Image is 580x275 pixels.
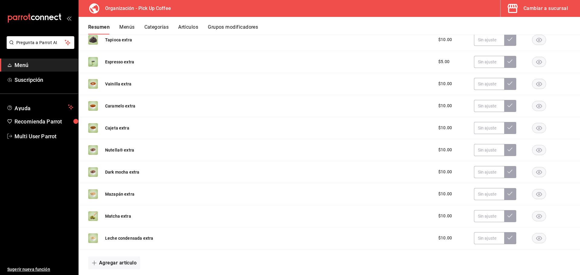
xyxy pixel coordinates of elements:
span: Menú [14,61,73,69]
input: Sin ajuste [474,56,504,68]
span: Suscripción [14,76,73,84]
button: Pregunta a Parrot AI [7,36,74,49]
span: $10.00 [438,191,452,197]
span: Recomienda Parrot [14,117,73,126]
span: $10.00 [438,125,452,131]
button: Categorías [144,24,169,34]
button: Vainilla extra [105,81,131,87]
span: $10.00 [438,235,452,241]
span: $10.00 [438,81,452,87]
input: Sin ajuste [474,166,504,178]
img: Preview [88,145,98,155]
input: Sin ajuste [474,34,504,46]
img: Preview [88,211,98,221]
input: Sin ajuste [474,78,504,90]
div: navigation tabs [88,24,580,34]
span: Multi User Parrot [14,132,73,140]
button: Nutella® extra [105,147,134,153]
button: Cajeta extra [105,125,129,131]
button: Caramelo extra [105,103,135,109]
div: Cambiar a sucursal [524,4,568,13]
img: Preview [88,57,98,67]
img: Preview [88,35,98,45]
button: Leche condensada extra [105,235,153,241]
img: Preview [88,233,98,243]
button: Espresso extra [105,59,134,65]
button: Resumen [88,24,110,34]
span: $5.00 [438,59,449,65]
span: $10.00 [438,169,452,175]
span: Sugerir nueva función [7,266,73,273]
button: open_drawer_menu [66,16,71,21]
button: Menús [119,24,134,34]
span: $10.00 [438,147,452,153]
input: Sin ajuste [474,144,504,156]
input: Sin ajuste [474,188,504,200]
img: Preview [88,189,98,199]
span: Ayuda [14,104,66,111]
button: Agregar artículo [88,257,140,269]
span: Pregunta a Parrot AI [16,40,65,46]
button: Matcha extra [105,213,131,219]
button: Mazapán extra [105,191,134,197]
button: Dark mocha extra [105,169,139,175]
button: Grupos modificadores [208,24,258,34]
h3: Organización - Pick Up Coffee [100,5,171,12]
span: $10.00 [438,213,452,219]
input: Sin ajuste [474,100,504,112]
input: Sin ajuste [474,122,504,134]
img: Preview [88,167,98,177]
span: $10.00 [438,37,452,43]
input: Sin ajuste [474,210,504,222]
a: Pregunta a Parrot AI [4,44,74,50]
input: Sin ajuste [474,232,504,244]
button: Tapioca extra [105,37,132,43]
img: Preview [88,101,98,111]
span: $10.00 [438,103,452,109]
img: Preview [88,79,98,89]
img: Preview [88,123,98,133]
button: Artículos [178,24,198,34]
